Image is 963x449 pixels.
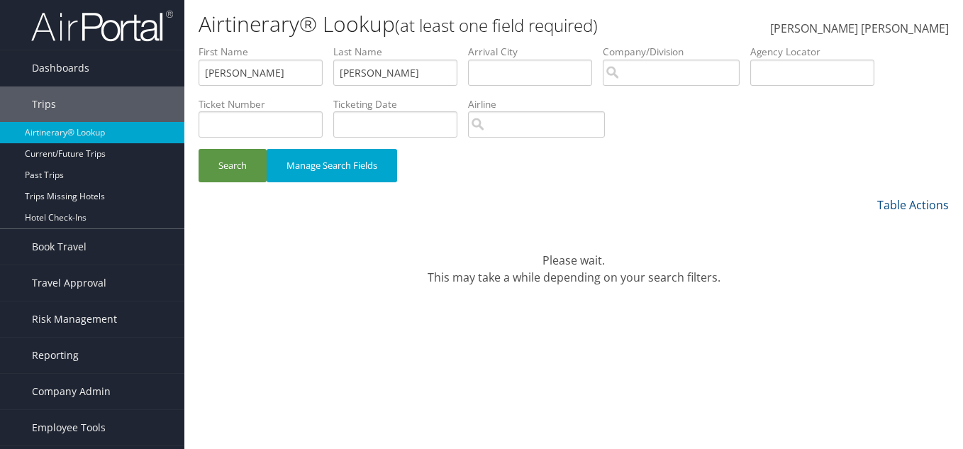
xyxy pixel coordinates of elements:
[395,13,598,37] small: (at least one field required)
[267,149,397,182] button: Manage Search Fields
[770,21,949,36] span: [PERSON_NAME] [PERSON_NAME]
[468,45,603,59] label: Arrival City
[333,97,468,111] label: Ticketing Date
[199,97,333,111] label: Ticket Number
[877,197,949,213] a: Table Actions
[32,410,106,445] span: Employee Tools
[32,265,106,301] span: Travel Approval
[603,45,750,59] label: Company/Division
[31,9,173,43] img: airportal-logo.png
[750,45,885,59] label: Agency Locator
[199,149,267,182] button: Search
[32,229,87,265] span: Book Travel
[32,338,79,373] span: Reporting
[32,87,56,122] span: Trips
[32,374,111,409] span: Company Admin
[199,9,698,39] h1: Airtinerary® Lookup
[333,45,468,59] label: Last Name
[199,235,949,286] div: Please wait. This may take a while depending on your search filters.
[468,97,616,111] label: Airline
[770,7,949,51] a: [PERSON_NAME] [PERSON_NAME]
[32,301,117,337] span: Risk Management
[32,50,89,86] span: Dashboards
[199,45,333,59] label: First Name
